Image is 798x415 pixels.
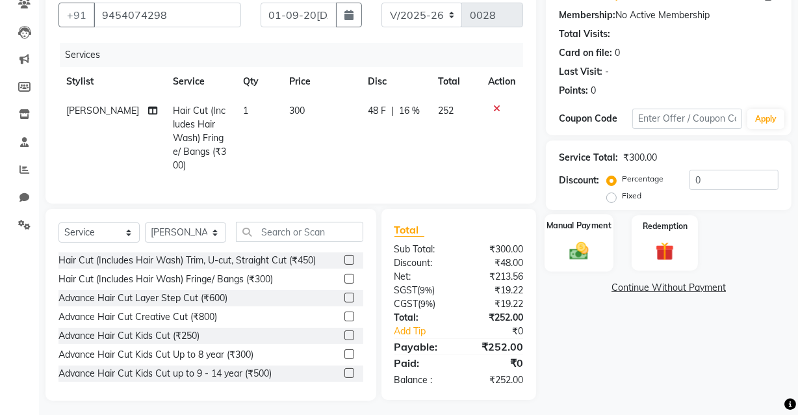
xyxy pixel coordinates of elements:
[559,46,612,60] div: Card on file:
[385,311,459,325] div: Total:
[289,105,305,116] span: 300
[459,243,533,256] div: ₹300.00
[58,67,166,96] th: Stylist
[563,239,595,261] img: _cash.svg
[385,297,459,311] div: ( )
[394,298,418,310] span: CGST
[399,104,420,118] span: 16 %
[58,348,253,362] div: Advance Hair Cut Kids Cut Up to 8 year (₹300)
[58,367,272,381] div: Advance Hair Cut Kids Cut up to 9 - 14 year (₹500)
[559,84,588,98] div: Points:
[548,281,789,295] a: Continue Without Payment
[615,46,620,60] div: 0
[420,285,433,295] span: 9%
[385,270,459,284] div: Net:
[559,65,602,79] div: Last Visit:
[480,67,523,96] th: Action
[559,8,779,22] div: No Active Membership
[747,109,784,129] button: Apply
[385,339,459,355] div: Payable:
[547,219,611,232] label: Manual Payment
[360,67,431,96] th: Disc
[632,109,742,129] input: Enter Offer / Coupon Code
[243,105,248,116] span: 1
[559,174,599,187] div: Discount:
[385,355,459,371] div: Paid:
[281,67,360,96] th: Price
[58,291,227,305] div: Advance Hair Cut Layer Step Cut (₹600)
[94,3,241,27] input: Search by Name/Mobile/Email/Code
[58,310,217,324] div: Advance Hair Cut Creative Cut (₹800)
[394,223,424,237] span: Total
[650,240,680,263] img: _gift.svg
[58,329,199,343] div: Advance Hair Cut Kids Cut (₹250)
[559,112,632,126] div: Coupon Code
[559,151,618,165] div: Service Total:
[174,105,227,171] span: Hair Cut (Includes Hair Wash) Fringe/ Bangs (₹300)
[385,243,459,256] div: Sub Total:
[385,325,471,338] a: Add Tip
[559,8,615,22] div: Membership:
[622,173,663,185] label: Percentage
[236,222,363,242] input: Search or Scan
[421,299,433,309] span: 9%
[459,270,533,284] div: ₹213.56
[559,27,610,41] div: Total Visits:
[459,284,533,297] div: ₹19.22
[459,297,533,311] div: ₹19.22
[66,105,139,116] span: [PERSON_NAME]
[605,65,609,79] div: -
[471,325,533,338] div: ₹0
[391,104,394,118] span: |
[58,3,95,27] button: +91
[385,284,459,297] div: ( )
[643,221,688,232] label: Redemption
[459,373,533,387] div: ₹252.00
[58,273,273,286] div: Hair Cut (Includes Hair Wash) Fringe/ Bangs (₹300)
[368,104,386,118] span: 48 F
[58,254,316,267] div: Hair Cut (Includes Hair Wash) Trim, U-cut, Straight Cut (₹450)
[385,256,459,270] div: Discount:
[60,43,533,67] div: Services
[623,151,657,165] div: ₹300.00
[622,190,641,202] label: Fixed
[439,105,454,116] span: 252
[394,284,418,296] span: SGST
[166,67,235,96] th: Service
[459,311,533,325] div: ₹252.00
[591,84,596,98] div: 0
[459,355,533,371] div: ₹0
[235,67,281,96] th: Qty
[459,256,533,270] div: ₹48.00
[459,339,533,355] div: ₹252.00
[431,67,481,96] th: Total
[385,373,459,387] div: Balance :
